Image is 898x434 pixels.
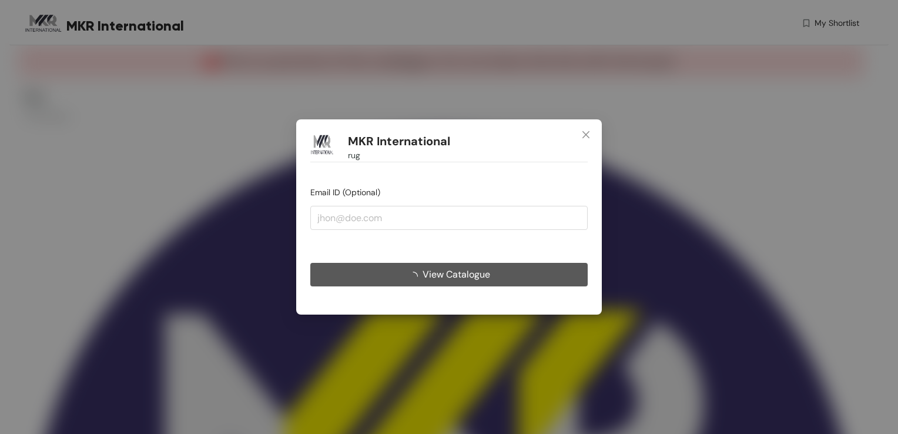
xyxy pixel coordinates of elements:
[348,149,360,162] span: rug
[310,133,334,157] img: Buyer Portal
[310,206,588,229] input: jhon@doe.com
[423,267,490,282] span: View Catalogue
[408,272,423,281] span: loading
[310,187,380,198] span: Email ID (Optional)
[310,263,588,286] button: View Catalogue
[348,134,450,149] h1: MKR International
[570,119,602,151] button: Close
[581,130,591,139] span: close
